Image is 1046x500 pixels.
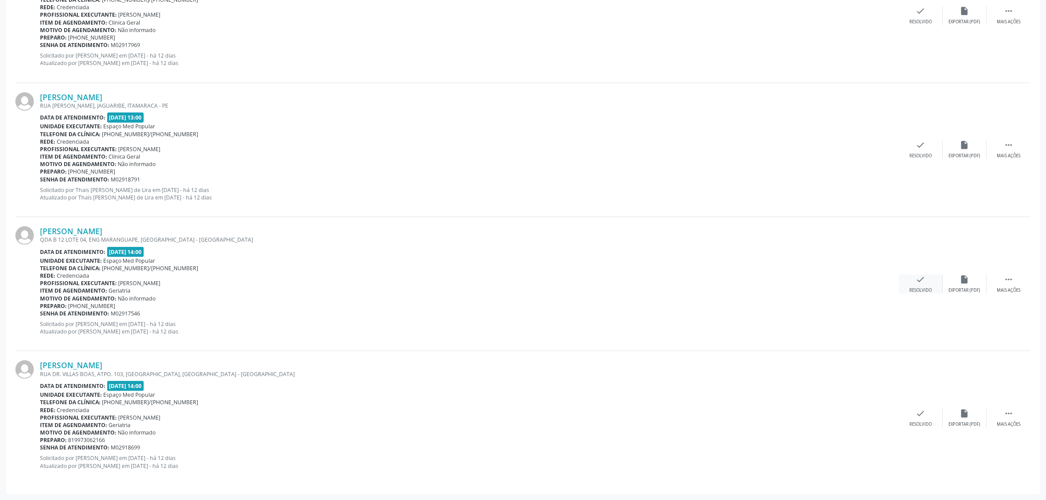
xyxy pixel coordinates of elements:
[909,153,932,159] div: Resolvido
[40,248,105,256] b: Data de atendimento:
[104,391,156,399] span: Espaço Med Popular
[1004,275,1013,284] i: 
[111,41,141,49] span: M02917969
[40,34,67,41] b: Preparo:
[40,236,899,243] div: QDA B 12 LOTE 04, ENG MARANGUAPE, [GEOGRAPHIC_DATA] - [GEOGRAPHIC_DATA]
[118,160,156,168] span: Não informado
[40,257,102,264] b: Unidade executante:
[40,382,105,390] b: Data de atendimento:
[40,414,117,421] b: Profissional executante:
[109,153,141,160] span: Clinica Geral
[109,287,131,294] span: Geriatria
[109,421,131,429] span: Geriatria
[40,302,67,310] b: Preparo:
[960,140,970,150] i: insert_drive_file
[949,19,981,25] div: Exportar (PDF)
[40,406,55,414] b: Rede:
[960,275,970,284] i: insert_drive_file
[107,112,144,123] span: [DATE] 13:00
[57,138,90,145] span: Credenciada
[57,4,90,11] span: Credenciada
[40,19,107,26] b: Item de agendamento:
[119,279,161,287] span: [PERSON_NAME]
[40,130,101,138] b: Telefone da clínica:
[40,264,101,272] b: Telefone da clínica:
[40,226,102,236] a: [PERSON_NAME]
[15,226,34,245] img: img
[40,429,116,436] b: Motivo de agendamento:
[40,279,117,287] b: Profissional executante:
[40,138,55,145] b: Rede:
[57,272,90,279] span: Credenciada
[40,123,102,130] b: Unidade executante:
[69,302,116,310] span: [PHONE_NUMBER]
[949,153,981,159] div: Exportar (PDF)
[40,11,117,18] b: Profissional executante:
[102,399,199,406] span: [PHONE_NUMBER]/[PHONE_NUMBER]
[111,444,141,451] span: M02918699
[960,409,970,418] i: insert_drive_file
[118,429,156,436] span: Não informado
[1004,140,1013,150] i: 
[997,287,1021,293] div: Mais ações
[40,421,107,429] b: Item de agendamento:
[949,287,981,293] div: Exportar (PDF)
[57,406,90,414] span: Credenciada
[997,421,1021,428] div: Mais ações
[40,41,109,49] b: Senha de atendimento:
[102,264,199,272] span: [PHONE_NUMBER]/[PHONE_NUMBER]
[102,130,199,138] span: [PHONE_NUMBER]/[PHONE_NUMBER]
[69,34,116,41] span: [PHONE_NUMBER]
[997,19,1021,25] div: Mais ações
[40,176,109,183] b: Senha de atendimento:
[111,310,141,317] span: M02917546
[15,92,34,111] img: img
[40,320,899,335] p: Solicitado por [PERSON_NAME] em [DATE] - há 12 dias Atualizado por [PERSON_NAME] em [DATE] - há 1...
[107,381,144,391] span: [DATE] 14:00
[69,168,116,175] span: [PHONE_NUMBER]
[40,295,116,302] b: Motivo de agendamento:
[916,409,926,418] i: check
[40,26,116,34] b: Motivo de agendamento:
[104,257,156,264] span: Espaço Med Popular
[69,436,105,444] span: 819973062166
[40,444,109,451] b: Senha de atendimento:
[104,123,156,130] span: Espaço Med Popular
[916,6,926,16] i: check
[15,360,34,379] img: img
[909,287,932,293] div: Resolvido
[40,145,117,153] b: Profissional executante:
[119,145,161,153] span: [PERSON_NAME]
[40,399,101,406] b: Telefone da clínica:
[40,168,67,175] b: Preparo:
[40,92,102,102] a: [PERSON_NAME]
[909,421,932,428] div: Resolvido
[40,114,105,121] b: Data de atendimento:
[40,52,899,67] p: Solicitado por [PERSON_NAME] em [DATE] - há 12 dias Atualizado por [PERSON_NAME] em [DATE] - há 1...
[111,176,141,183] span: M02918791
[960,6,970,16] i: insert_drive_file
[40,4,55,11] b: Rede:
[40,454,899,469] p: Solicitado por [PERSON_NAME] em [DATE] - há 12 dias Atualizado por [PERSON_NAME] em [DATE] - há 1...
[1004,6,1013,16] i: 
[40,391,102,399] b: Unidade executante:
[119,414,161,421] span: [PERSON_NAME]
[40,360,102,370] a: [PERSON_NAME]
[40,310,109,317] b: Senha de atendimento:
[40,102,899,109] div: RUA [PERSON_NAME], JAGUARIBE, ITAMARACA - PE
[1004,409,1013,418] i: 
[118,295,156,302] span: Não informado
[949,421,981,428] div: Exportar (PDF)
[109,19,141,26] span: Clinica Geral
[40,153,107,160] b: Item de agendamento:
[916,275,926,284] i: check
[40,287,107,294] b: Item de agendamento:
[40,272,55,279] b: Rede:
[997,153,1021,159] div: Mais ações
[916,140,926,150] i: check
[40,186,899,201] p: Solicitado por Thais [PERSON_NAME] de Lira em [DATE] - há 12 dias Atualizado por Thais [PERSON_NA...
[40,436,67,444] b: Preparo:
[909,19,932,25] div: Resolvido
[40,370,899,378] div: RUA DR. VILLAS BOAS, ATPO. 103, [GEOGRAPHIC_DATA], [GEOGRAPHIC_DATA] - [GEOGRAPHIC_DATA]
[118,26,156,34] span: Não informado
